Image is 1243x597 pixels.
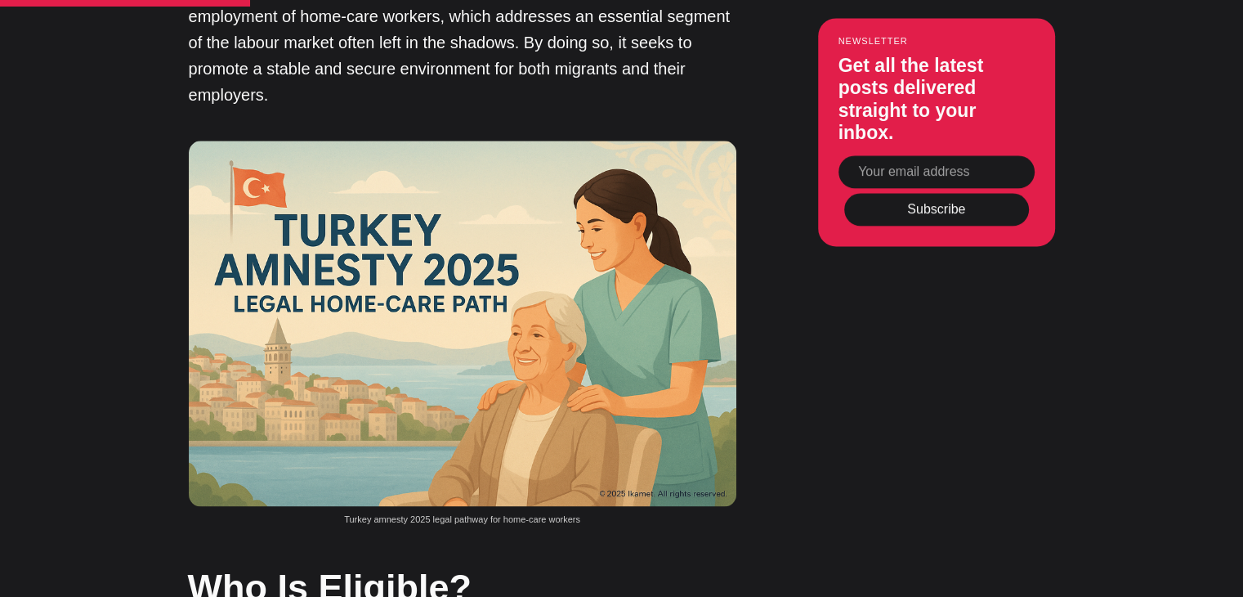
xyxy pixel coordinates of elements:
img: Turkey amnesty 2025 legal pathway for home-care workers [189,141,736,506]
button: Subscribe [844,193,1029,226]
h3: Get all the latest posts delivered straight to your inbox. [838,55,1035,145]
input: Your email address [838,155,1035,188]
span: Turkey amnesty 2025 legal pathway for home-care workers [344,514,580,524]
small: Newsletter [838,36,1035,46]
